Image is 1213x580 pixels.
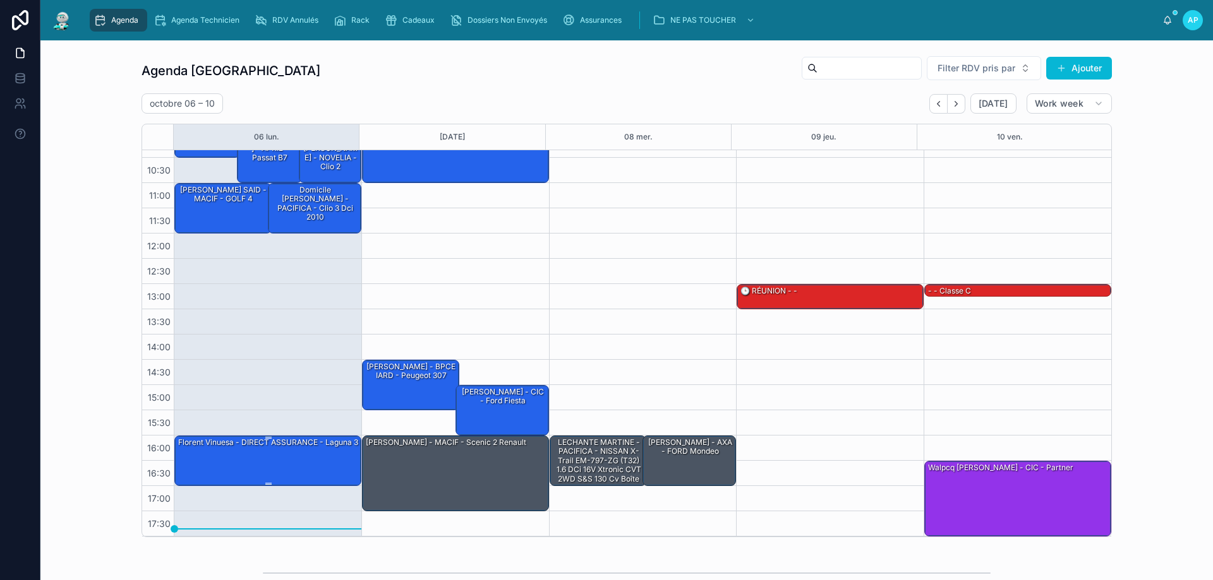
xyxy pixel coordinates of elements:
[624,124,653,150] button: 08 mer.
[552,437,646,494] div: LECHANTE MARTINE - PACIFICA - NISSAN X-Trail EM-797-ZG (T32) 1.6 dCi 16V Xtronic CVT 2WD S&S 130 ...
[927,462,1075,473] div: walpcq [PERSON_NAME] - CIC - Partner
[927,56,1041,80] button: Select Button
[363,360,459,410] div: [PERSON_NAME] - BPCE IARD - Peugeot 307
[144,139,174,150] span: 10:00
[111,15,138,25] span: Agenda
[83,6,1162,34] div: scrollable content
[351,15,370,25] span: Rack
[251,9,327,32] a: RDV Annulés
[144,316,174,327] span: 13:30
[440,124,465,150] button: [DATE]
[150,97,215,110] h2: octobre 06 – 10
[580,15,622,25] span: Assurances
[1027,93,1112,114] button: Work week
[254,124,279,150] button: 06 lun.
[811,124,836,150] button: 09 jeu.
[458,386,548,407] div: [PERSON_NAME] - CIC - ford fiesta
[144,442,174,453] span: 16:00
[938,62,1015,74] span: Filter RDV pris par
[90,9,147,32] a: Agenda
[301,134,360,173] div: DOMICILE [PERSON_NAME] - NOVELIA - Clio 2
[145,493,174,504] span: 17:00
[299,133,361,182] div: DOMICILE [PERSON_NAME] - NOVELIA - Clio 2
[558,9,631,32] a: Assurances
[1188,15,1198,25] span: AP
[171,15,239,25] span: Agenda Technicien
[270,184,360,223] div: Domicile [PERSON_NAME] - PACIFICA - clio 3 dci 2010
[145,392,174,403] span: 15:00
[330,9,378,32] a: Rack
[145,518,174,529] span: 17:30
[272,15,318,25] span: RDV Annulés
[456,386,548,435] div: [PERSON_NAME] - CIC - ford fiesta
[1046,57,1112,80] button: Ajouter
[365,437,528,448] div: [PERSON_NAME] - MACIF - scenic 2 renault
[146,190,174,201] span: 11:00
[925,285,1111,297] div: - - classe c
[929,94,948,114] button: Back
[269,184,361,233] div: Domicile [PERSON_NAME] - PACIFICA - clio 3 dci 2010
[144,165,174,175] span: 10:30
[150,9,248,32] a: Agenda Technicien
[468,15,547,25] span: Dossiers Non Envoyés
[550,436,646,485] div: LECHANTE MARTINE - PACIFICA - NISSAN X-Trail EM-797-ZG (T32) 1.6 dCi 16V Xtronic CVT 2WD S&S 130 ...
[144,291,174,302] span: 13:00
[144,341,174,352] span: 14:00
[144,240,174,251] span: 12:00
[177,437,359,448] div: Florent Vinuesa - DIRECT ASSURANCE - laguna 3
[175,184,271,233] div: [PERSON_NAME] SAID - MACIF - GOLF 4
[144,367,174,377] span: 14:30
[446,9,556,32] a: Dossiers Non Envoyés
[381,9,444,32] a: Cadeaux
[948,94,965,114] button: Next
[925,461,1111,536] div: walpcq [PERSON_NAME] - CIC - Partner
[146,215,174,226] span: 11:30
[177,184,270,205] div: [PERSON_NAME] SAID - MACIF - GOLF 4
[997,124,1023,150] button: 10 ven.
[645,437,735,458] div: [PERSON_NAME] - AXA - FORD mondeo
[51,10,73,30] img: App logo
[145,417,174,428] span: 15:30
[979,98,1008,109] span: [DATE]
[649,9,761,32] a: NE PAS TOUCHER
[365,361,458,382] div: [PERSON_NAME] - BPCE IARD - Peugeot 307
[927,285,972,297] div: - - classe c
[402,15,435,25] span: Cadeaux
[144,266,174,276] span: 12:30
[363,436,548,511] div: [PERSON_NAME] - MACIF - scenic 2 renault
[144,468,174,478] span: 16:30
[175,436,361,485] div: Florent Vinuesa - DIRECT ASSURANCE - laguna 3
[739,285,799,297] div: 🕒 RÉUNION - -
[970,93,1017,114] button: [DATE]
[670,15,736,25] span: NE PAS TOUCHER
[1035,98,1083,109] span: Work week
[142,62,320,80] h1: Agenda [GEOGRAPHIC_DATA]
[238,133,302,182] div: [PERSON_NAME] - APRIL - passat B7
[643,436,735,485] div: [PERSON_NAME] - AXA - FORD mondeo
[737,285,923,309] div: 🕒 RÉUNION - -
